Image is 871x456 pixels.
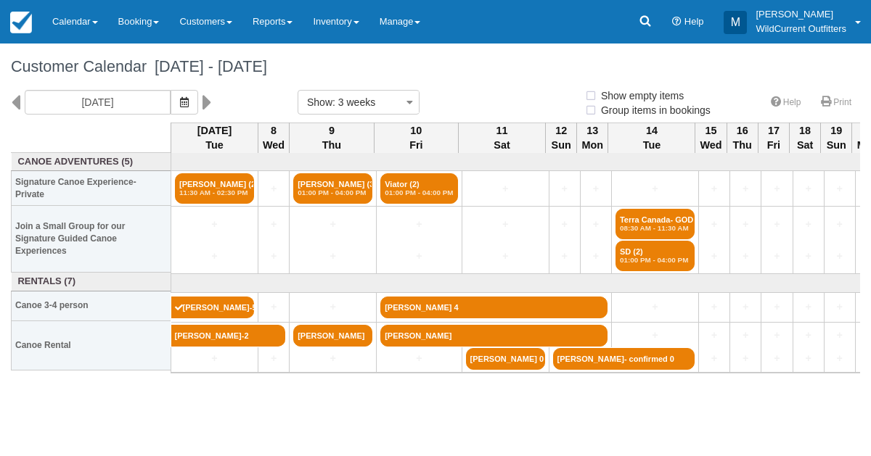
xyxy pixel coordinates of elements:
[828,181,851,196] a: +
[332,96,375,108] span: : 3 weeks
[797,299,820,315] a: +
[734,249,757,264] a: +
[12,291,171,320] th: Canoe 3-4 person
[293,351,372,366] a: +
[577,123,608,153] th: 13 Mon
[734,351,757,366] a: +
[298,188,368,197] em: 01:00 PM - 04:00 PM
[765,249,788,264] a: +
[293,249,372,264] a: +
[293,299,372,315] a: +
[11,58,860,75] h1: Customer Calendar
[812,92,860,113] a: Print
[703,181,726,196] a: +
[459,123,546,153] th: 11 Sat
[262,249,285,264] a: +
[734,328,757,343] a: +
[703,328,726,343] a: +
[703,351,726,366] a: +
[175,249,254,264] a: +
[12,206,171,273] th: Join a Small Group for our Signature Guided Canoe Experiences
[828,328,851,343] a: +
[734,299,757,315] a: +
[10,12,32,33] img: checkfront-main-nav-mini-logo.png
[703,217,726,232] a: +
[12,320,171,370] th: Canoe Rental
[262,299,285,315] a: +
[380,217,457,232] a: +
[695,123,727,153] th: 15 Wed
[466,249,545,264] a: +
[380,249,457,264] a: +
[290,123,374,153] th: 9 Thu
[262,181,285,196] a: +
[734,217,757,232] a: +
[616,299,695,315] a: +
[616,209,695,239] a: Terra Canada- GODIN- (2)08:30 AM - 11:30 AM
[466,181,545,196] a: +
[298,90,420,115] button: Show: 3 weeks
[171,325,286,347] a: [PERSON_NAME]-2
[828,299,851,315] a: +
[293,325,372,347] a: [PERSON_NAME]
[727,123,758,153] th: 16 Thu
[584,217,608,232] a: +
[179,188,250,197] em: 11:30 AM - 02:30 PM
[790,123,821,153] th: 18 Sat
[147,57,267,75] span: [DATE] - [DATE]
[584,85,693,107] label: Show empty items
[758,123,789,153] th: 17 Fri
[175,351,254,366] a: +
[262,217,285,232] a: +
[828,351,851,366] a: +
[307,96,332,108] span: Show
[15,155,168,169] a: Canoe Adventures (5)
[293,217,372,232] a: +
[380,351,457,366] a: +
[616,181,695,196] a: +
[734,181,757,196] a: +
[466,348,545,370] a: [PERSON_NAME] 0
[584,249,608,264] a: +
[616,241,695,271] a: SD (2)01:00 PM - 04:00 PM
[553,249,576,264] a: +
[797,351,820,366] a: +
[608,123,695,153] th: 14 Tue
[620,224,690,233] em: 08:30 AM - 11:30 AM
[553,348,695,370] a: [PERSON_NAME]- confirmed 0
[797,328,820,343] a: +
[258,123,290,153] th: 8 Wed
[765,217,788,232] a: +
[765,181,788,196] a: +
[797,249,820,264] a: +
[380,173,457,204] a: Viator (2)01:00 PM - 04:00 PM
[584,99,720,121] label: Group items in bookings
[12,171,171,206] th: Signature Canoe Experience- Private
[821,123,852,153] th: 19 Sun
[380,297,608,318] a: [PERSON_NAME] 4
[724,11,747,34] div: M
[765,351,788,366] a: +
[616,328,695,343] a: +
[15,275,168,289] a: Rentals (7)
[584,181,608,196] a: +
[797,217,820,232] a: +
[546,123,577,153] th: 12 Sun
[762,92,810,113] a: Help
[684,16,704,27] span: Help
[797,181,820,196] a: +
[765,299,788,315] a: +
[703,249,726,264] a: +
[553,181,576,196] a: +
[175,173,254,204] a: [PERSON_NAME] (2)11:30 AM - 02:30 PM
[171,297,255,318] a: [PERSON_NAME]-5
[828,249,851,264] a: +
[293,173,372,204] a: [PERSON_NAME] (3)01:00 PM - 04:00 PM
[584,104,722,115] span: Group items in bookings
[262,351,285,366] a: +
[620,256,690,265] em: 01:00 PM - 04:00 PM
[380,325,608,347] a: [PERSON_NAME]
[175,217,254,232] a: +
[385,188,453,197] em: 01:00 PM - 04:00 PM
[171,123,258,153] th: [DATE] Tue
